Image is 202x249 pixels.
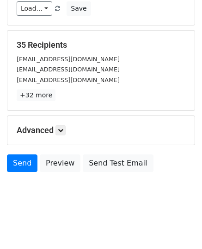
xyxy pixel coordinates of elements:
[17,1,52,16] a: Load...
[17,66,120,73] small: [EMAIL_ADDRESS][DOMAIN_NAME]
[17,125,185,135] h5: Advanced
[67,1,91,16] button: Save
[17,40,185,50] h5: 35 Recipients
[83,154,153,172] a: Send Test Email
[17,56,120,63] small: [EMAIL_ADDRESS][DOMAIN_NAME]
[17,77,120,83] small: [EMAIL_ADDRESS][DOMAIN_NAME]
[7,154,37,172] a: Send
[156,204,202,249] iframe: Chat Widget
[156,204,202,249] div: Tiện ích trò chuyện
[40,154,80,172] a: Preview
[17,89,55,101] a: +32 more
